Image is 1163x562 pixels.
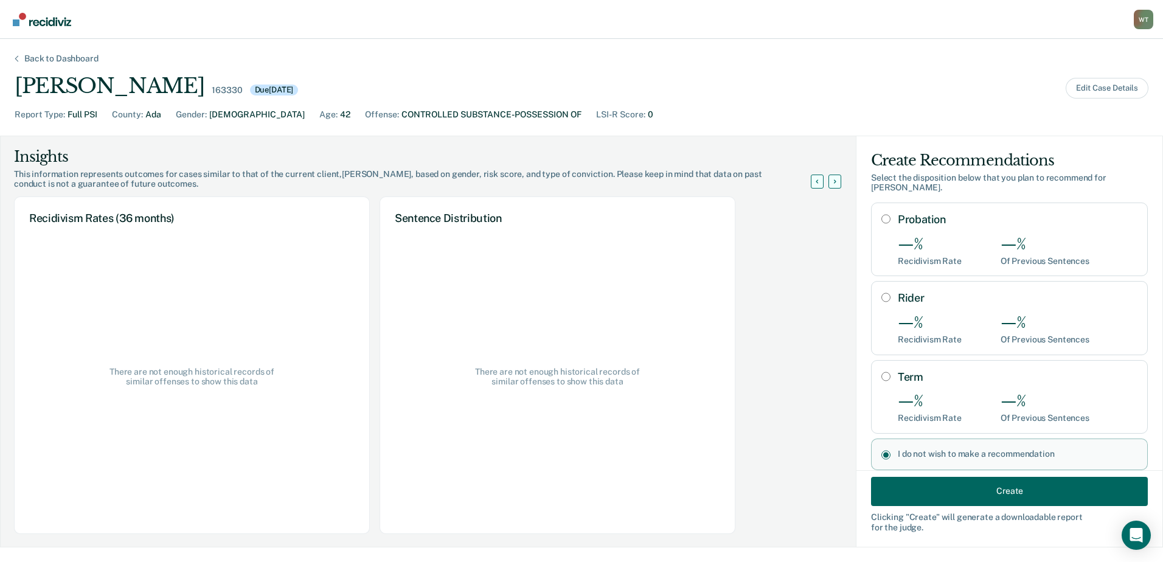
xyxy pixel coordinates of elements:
button: Edit Case Details [1066,78,1148,99]
div: Sentence Distribution [395,212,720,225]
div: —% [1001,393,1089,411]
div: Full PSI [68,108,97,121]
label: Probation [898,213,1137,226]
div: Of Previous Sentences [1001,413,1089,423]
div: 163330 [212,85,242,95]
div: Of Previous Sentences [1001,256,1089,266]
label: I do not wish to make a recommendation [898,449,1137,459]
label: Term [898,370,1137,384]
div: —% [1001,236,1089,254]
img: Recidiviz [13,13,71,26]
div: —% [1001,314,1089,332]
div: This information represents outcomes for cases similar to that of the current client, [PERSON_NAM... [14,169,825,190]
div: Back to Dashboard [10,54,113,64]
div: Recidivism Rate [898,256,962,266]
div: [PERSON_NAME] [15,74,204,99]
span: There are not enough historical records of similar offenses to show this data [471,367,644,387]
div: —% [898,393,962,411]
div: County : [112,108,143,121]
div: Offense : [365,108,399,121]
div: W T [1134,10,1153,29]
div: LSI-R Score : [596,108,645,121]
div: Of Previous Sentences [1001,335,1089,345]
div: Gender : [176,108,207,121]
button: Create [871,476,1148,505]
div: Ada [145,108,161,121]
div: Report Type : [15,108,65,121]
button: Profile dropdown button [1134,10,1153,29]
div: Recidivism Rates (36 months) [29,212,355,225]
div: —% [898,236,962,254]
div: Clicking " Create " will generate a downloadable report for the judge. [871,512,1148,532]
div: Recidivism Rate [898,413,962,423]
div: —% [898,314,962,332]
div: Due [DATE] [250,85,299,95]
div: Select the disposition below that you plan to recommend for [PERSON_NAME] . [871,173,1148,193]
div: Recidivism Rate [898,335,962,345]
div: [DEMOGRAPHIC_DATA] [209,108,305,121]
div: Create Recommendations [871,151,1148,170]
div: 42 [340,108,350,121]
span: There are not enough historical records of similar offenses to show this data [105,367,279,387]
div: 0 [648,108,653,121]
div: Insights [14,147,825,167]
div: Age : [319,108,338,121]
div: CONTROLLED SUBSTANCE-POSSESSION OF [401,108,581,121]
label: Rider [898,291,1137,305]
div: Open Intercom Messenger [1122,521,1151,550]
